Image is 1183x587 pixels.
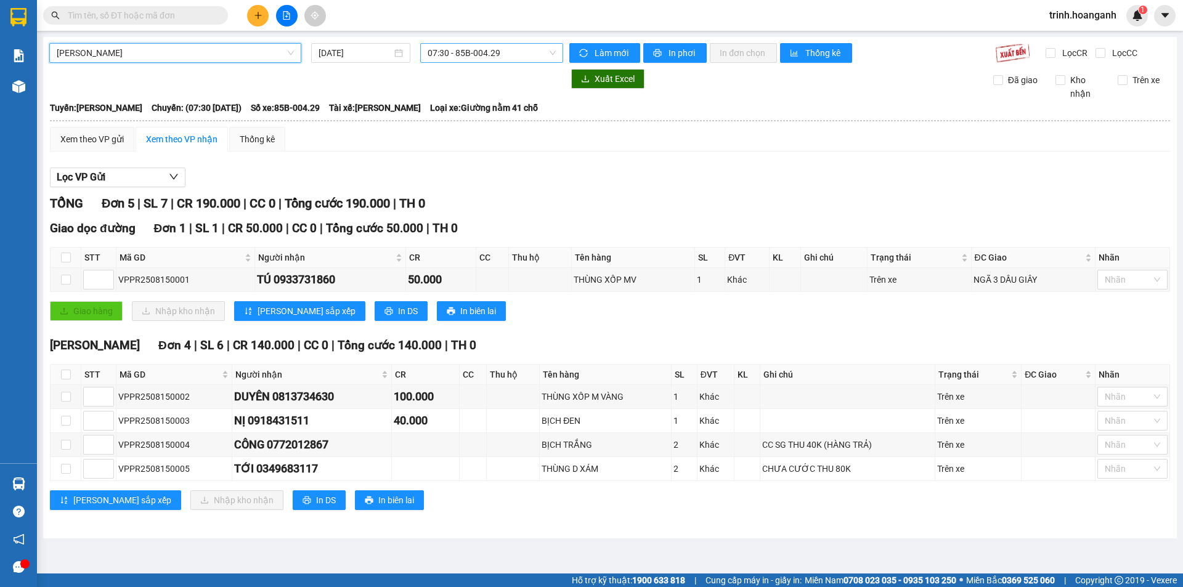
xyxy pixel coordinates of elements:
sup: 1 [1139,6,1147,14]
div: THÙNG D XÁM [542,462,669,476]
th: ĐVT [725,248,770,268]
div: VPPR2508150004 [118,438,230,451]
span: | [445,338,448,352]
button: downloadNhập kho nhận [132,301,225,321]
th: CR [392,365,460,385]
span: sync [579,49,590,59]
span: | [137,196,140,211]
td: VPPR2508150002 [116,385,232,409]
td: VPPR2508150005 [116,457,232,481]
button: caret-down [1154,5,1176,26]
span: notification [13,533,25,545]
span: ĐC Giao [1025,368,1083,381]
span: | [222,221,225,235]
span: SL 7 [144,196,168,211]
span: question-circle [13,506,25,517]
span: | [331,338,335,352]
span: Hỗ trợ kỹ thuật: [572,573,685,587]
span: Lọc CC [1107,46,1139,60]
span: Tổng cước 50.000 [326,221,423,235]
div: NỊ 0918431511 [234,412,389,429]
span: CR 50.000 [228,221,283,235]
span: In biên lai [378,493,414,507]
th: Ghi chú [760,365,935,385]
button: syncLàm mới [569,43,640,63]
button: uploadGiao hàng [50,301,123,321]
th: Thu hộ [509,248,572,268]
span: Trạng thái [938,368,1009,381]
th: KL [734,365,761,385]
input: 15/08/2025 [319,46,392,60]
span: plus [254,11,262,20]
span: message [13,561,25,573]
div: Trên xe [937,462,1020,476]
div: CHƯA CƯỚC THU 80K [762,462,932,476]
span: TH 0 [451,338,476,352]
button: printerIn biên lai [437,301,506,321]
div: CC SG THU 40K (HÀNG TRẢ) [762,438,932,451]
div: 1 [673,414,694,427]
div: Trên xe [869,273,969,286]
span: Đơn 4 [158,338,191,352]
div: BỊCH ĐEN [542,414,669,427]
span: download [581,75,590,84]
span: SL 6 [200,338,224,352]
span: sort-ascending [60,496,68,506]
span: CC 0 [304,338,328,352]
div: 50.000 [408,271,473,288]
span: Chuyến: (07:30 [DATE]) [152,101,242,115]
span: Làm mới [595,46,630,60]
span: ⚪️ [959,578,963,583]
strong: 1900 633 818 [632,575,685,585]
button: In đơn chọn [710,43,777,63]
span: sort-ascending [244,307,253,317]
div: Khác [699,462,732,476]
span: | [694,573,696,587]
span: bar-chart [790,49,800,59]
span: caret-down [1160,10,1171,21]
span: Đơn 5 [102,196,134,211]
td: VPPR2508150003 [116,409,232,433]
div: TỚI 0349683117 [234,460,389,477]
th: SL [695,248,725,268]
span: Tổng cước 190.000 [285,196,390,211]
div: THÙNG XỐP MV [574,273,693,286]
span: Miền Nam [805,573,956,587]
span: Người nhận [235,368,379,381]
span: Trên xe [1128,73,1165,87]
th: KL [770,248,801,268]
button: downloadNhập kho nhận [190,490,283,510]
span: | [393,196,396,211]
td: VPPR2508150001 [116,268,255,292]
span: Mã GD [120,368,219,381]
div: 100.000 [394,388,457,405]
span: In DS [398,304,418,318]
div: Nhãn [1099,251,1166,264]
button: printerIn DS [375,301,428,321]
span: Số xe: 85B-004.29 [251,101,320,115]
span: search [51,11,60,20]
span: | [426,221,429,235]
span: printer [653,49,664,59]
span: Loại xe: Giường nằm 41 chỗ [430,101,538,115]
div: Trên xe [937,438,1020,451]
span: CC 0 [292,221,317,235]
button: Lọc VP Gửi [50,168,185,187]
button: sort-ascending[PERSON_NAME] sắp xếp [234,301,365,321]
span: | [286,221,289,235]
span: Cung cấp máy in - giấy in: [705,573,802,587]
th: Tên hàng [540,365,672,385]
span: down [169,172,179,182]
div: 2 [673,438,694,451]
span: | [194,338,197,352]
th: CR [406,248,476,268]
input: Tìm tên, số ĐT hoặc mã đơn [68,9,213,22]
div: Trên xe [937,390,1020,403]
span: aim [311,11,319,20]
div: 1 [673,390,694,403]
span: Xuất Excel [595,72,635,86]
span: Tài xế: [PERSON_NAME] [329,101,421,115]
span: [PERSON_NAME] sắp xếp [73,493,171,507]
div: VPPR2508150005 [118,462,230,476]
img: warehouse-icon [12,477,25,490]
